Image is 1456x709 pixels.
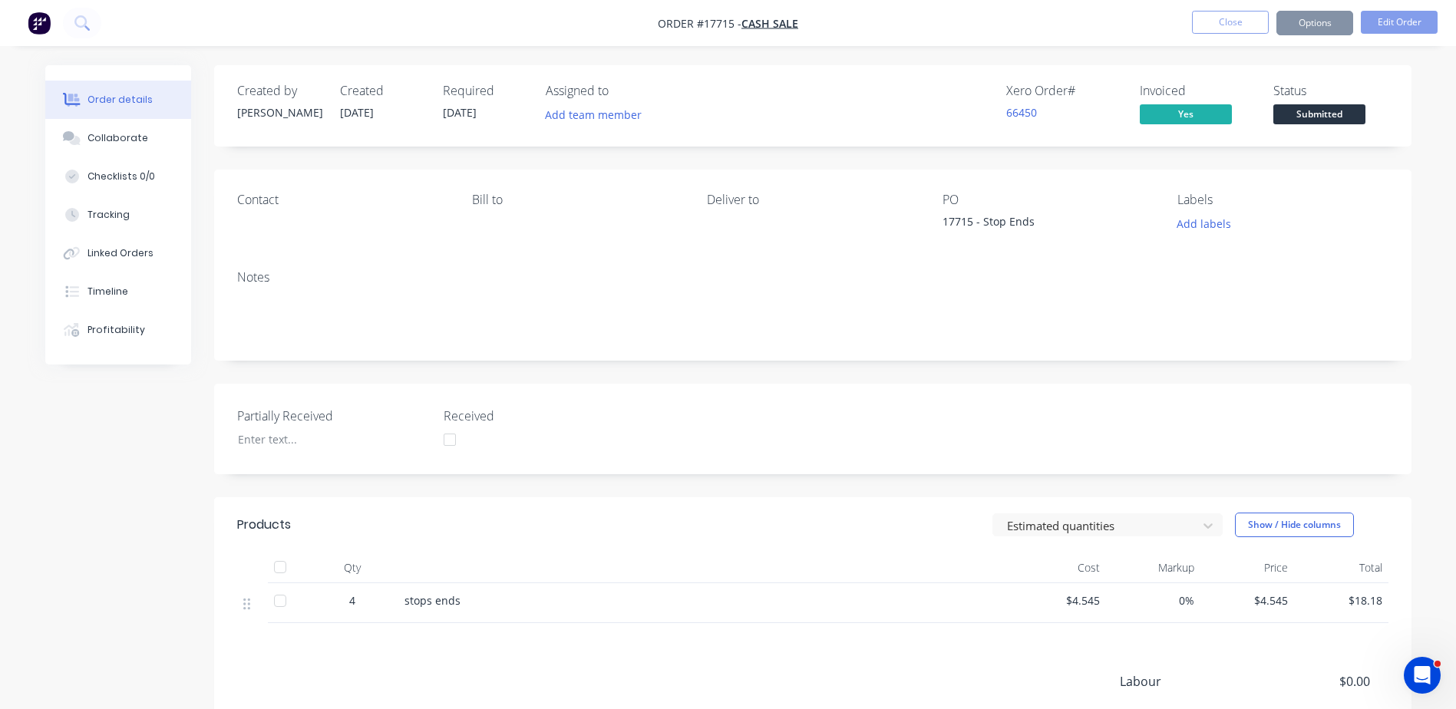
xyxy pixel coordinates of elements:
button: Add team member [537,104,649,125]
button: Collaborate [45,119,191,157]
div: Profitability [87,323,145,337]
button: Linked Orders [45,234,191,272]
div: 17715 - Stop Ends [943,213,1134,235]
span: $18.18 [1300,592,1382,608]
div: Price [1200,552,1295,583]
button: Add labels [1169,213,1240,234]
div: Contact [237,193,447,207]
div: Xero Order # [1006,84,1121,98]
div: Linked Orders [87,246,154,260]
span: [DATE] [340,105,374,120]
button: Close [1192,11,1269,34]
button: Submitted [1273,104,1365,127]
div: [PERSON_NAME] [237,104,322,120]
div: Order details [87,93,153,107]
iframe: Intercom live chat [1404,657,1441,694]
span: stops ends [404,593,461,608]
button: Timeline [45,272,191,311]
span: Submitted [1273,104,1365,124]
div: Created [340,84,424,98]
button: Checklists 0/0 [45,157,191,196]
label: Partially Received [237,407,429,425]
span: $4.545 [1207,592,1289,608]
div: Qty [306,552,398,583]
div: Timeline [87,285,128,298]
a: Cash Sale [741,16,798,31]
div: Created by [237,84,322,98]
div: Cost [1012,552,1107,583]
button: Edit Order [1361,11,1438,34]
div: Markup [1106,552,1200,583]
div: Products [237,516,291,534]
div: Deliver to [707,193,917,207]
div: Status [1273,84,1388,98]
label: Received [444,407,636,425]
div: Invoiced [1140,84,1255,98]
span: 4 [349,592,355,608]
span: $4.545 [1019,592,1101,608]
div: Bill to [472,193,682,207]
span: $0.00 [1256,672,1369,691]
div: Required [443,84,527,98]
div: Checklists 0/0 [87,170,155,183]
span: Yes [1140,104,1232,124]
div: Notes [237,270,1388,285]
img: Factory [28,12,51,35]
div: Collaborate [87,131,148,145]
span: [DATE] [443,105,477,120]
a: 66450 [1006,105,1037,120]
span: Order #17715 - [658,16,741,31]
div: Tracking [87,208,130,222]
button: Show / Hide columns [1235,513,1354,537]
button: Order details [45,81,191,119]
button: Profitability [45,311,191,349]
div: Labels [1177,193,1388,207]
button: Tracking [45,196,191,234]
button: Options [1276,11,1353,35]
div: Assigned to [546,84,699,98]
span: Labour [1120,672,1256,691]
span: 0% [1112,592,1194,608]
div: Total [1294,552,1388,583]
button: Add team member [546,104,650,125]
div: PO [943,193,1153,207]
